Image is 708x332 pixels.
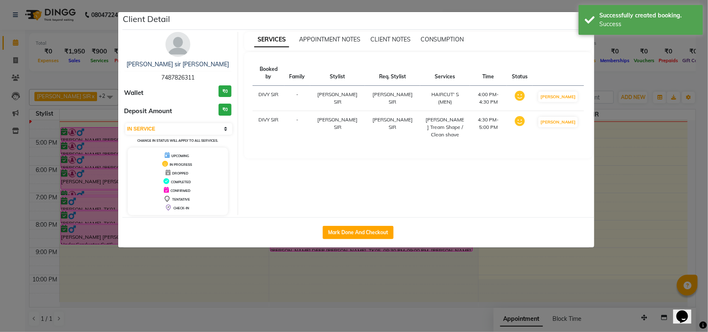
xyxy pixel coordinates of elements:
span: CLIENT NOTES [370,36,411,43]
span: CHECK-IN [173,206,189,210]
img: avatar [165,32,190,57]
div: Success [599,20,697,29]
td: 4:30 PM-5:00 PM [470,111,507,144]
span: [PERSON_NAME] SIR [317,116,358,130]
th: Req. Stylist [365,61,420,86]
div: Successfully created booking. [599,11,697,20]
td: - [285,111,310,144]
span: IN PROGRESS [170,162,192,167]
span: COMPLETED [171,180,191,184]
span: 7487826311 [161,74,195,81]
span: [PERSON_NAME] SIR [317,91,358,105]
span: Deposit Amount [124,107,173,116]
th: Status [507,61,533,86]
span: UPCOMING [171,154,189,158]
th: Services [420,61,470,86]
button: Mark Done And Checkout [323,226,394,239]
button: [PERSON_NAME] [538,92,578,102]
th: Time [470,61,507,86]
small: Change in status will apply to all services. [137,138,218,143]
iframe: chat widget [673,299,700,324]
span: CONFIRMED [170,189,190,193]
h3: ₹0 [219,104,231,116]
td: DIVY SIR [253,86,285,111]
h5: Client Detail [123,13,170,25]
button: [PERSON_NAME] [538,117,578,127]
div: HAIRCUT' S (MEN) [425,91,465,106]
th: Booked by [253,61,285,86]
td: DIVY SIR [253,111,285,144]
td: 4:00 PM-4:30 PM [470,86,507,111]
th: Stylist [310,61,365,86]
div: [PERSON_NAME] Tream Shape / Clean shave [425,116,465,138]
span: CONSUMPTION [421,36,464,43]
span: [PERSON_NAME] SIR [372,91,413,105]
span: DROPPED [172,171,188,175]
span: [PERSON_NAME] SIR [372,116,413,130]
span: Wallet [124,88,144,98]
th: Family [285,61,310,86]
a: [PERSON_NAME] sir [PERSON_NAME] [127,61,229,68]
h3: ₹0 [219,85,231,97]
span: APPOINTMENT NOTES [299,36,360,43]
span: SERVICES [254,32,289,47]
td: - [285,86,310,111]
span: TENTATIVE [172,197,190,201]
